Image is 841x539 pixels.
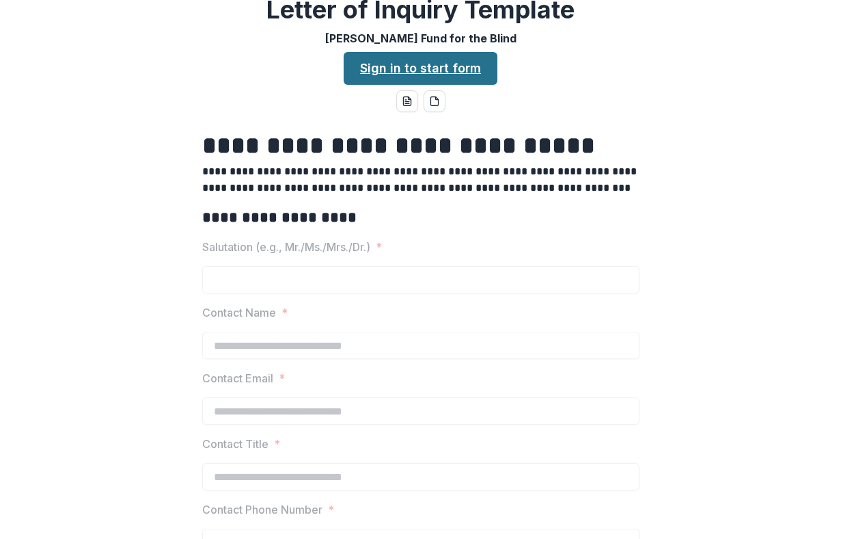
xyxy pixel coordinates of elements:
button: pdf-download [424,90,445,112]
p: Contact Name [202,304,276,321]
p: Contact Title [202,436,268,452]
p: Salutation (e.g., Mr./Ms./Mrs./Dr.) [202,239,370,255]
button: word-download [396,90,418,112]
p: Contact Email [202,370,273,386]
p: [PERSON_NAME] Fund for the Blind [325,30,516,47]
a: Sign in to start form [344,52,497,85]
p: Contact Phone Number [202,501,322,518]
